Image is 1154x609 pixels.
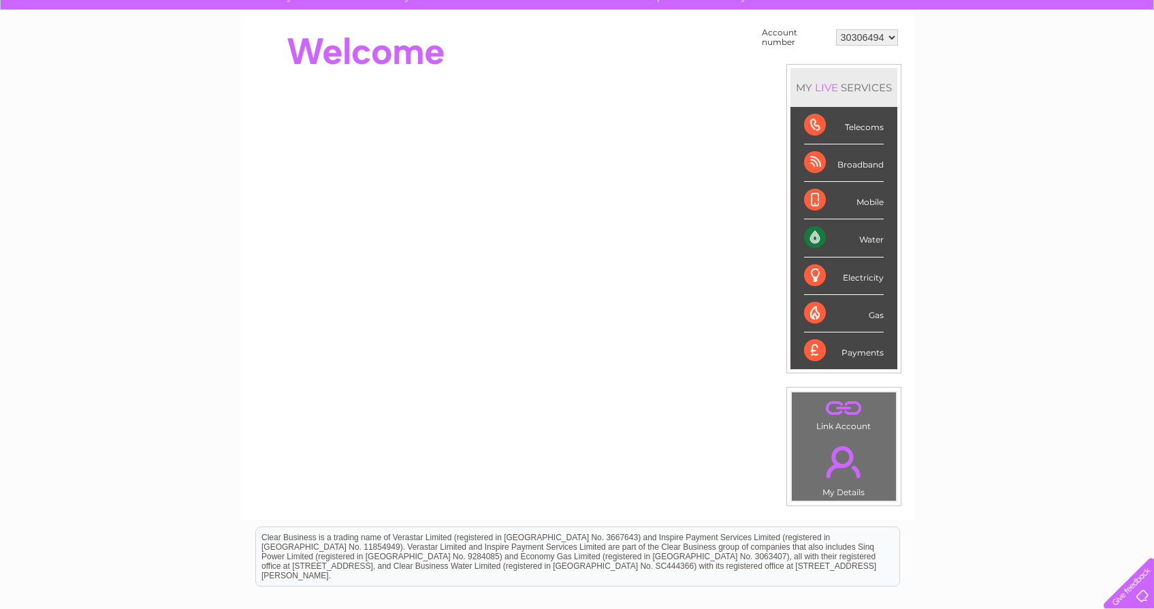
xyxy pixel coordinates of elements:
[897,7,991,24] a: 0333 014 3131
[914,58,940,68] a: Water
[804,144,884,182] div: Broadband
[812,81,841,94] div: LIVE
[791,435,897,501] td: My Details
[1109,58,1141,68] a: Log out
[804,332,884,369] div: Payments
[790,68,897,107] div: MY SERVICES
[804,219,884,257] div: Water
[758,25,833,50] td: Account number
[40,35,110,77] img: logo.png
[791,392,897,435] td: Link Account
[804,182,884,219] div: Mobile
[804,295,884,332] div: Gas
[795,396,893,420] a: .
[1036,58,1055,68] a: Blog
[256,7,899,66] div: Clear Business is a trading name of Verastar Limited (registered in [GEOGRAPHIC_DATA] No. 3667643...
[948,58,978,68] a: Energy
[795,438,893,486] a: .
[804,107,884,144] div: Telecoms
[987,58,1027,68] a: Telecoms
[1063,58,1097,68] a: Contact
[804,257,884,295] div: Electricity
